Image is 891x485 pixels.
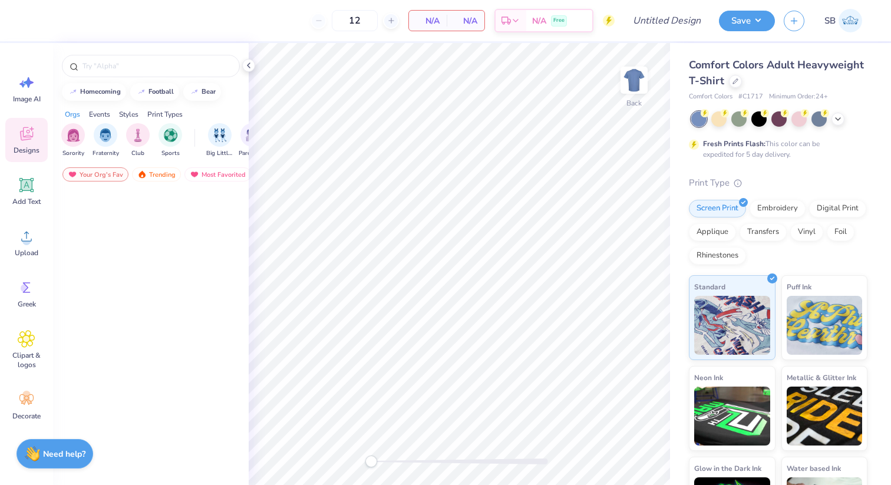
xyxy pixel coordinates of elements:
[689,58,864,88] span: Comfort Colors Adult Heavyweight T-Shirt
[7,351,46,369] span: Clipart & logos
[689,176,867,190] div: Print Type
[703,139,765,149] strong: Fresh Prints Flash:
[689,223,736,241] div: Applique
[93,123,119,158] button: filter button
[14,146,39,155] span: Designs
[159,123,182,158] div: filter for Sports
[80,88,121,95] div: homecoming
[132,167,181,182] div: Trending
[12,411,41,421] span: Decorate
[15,248,38,258] span: Upload
[99,128,112,142] img: Fraternity Image
[159,123,182,158] button: filter button
[819,9,867,32] a: SB
[626,98,642,108] div: Back
[190,88,199,95] img: trend_line.gif
[190,170,199,179] img: most_fav.gif
[738,92,763,102] span: # C1717
[694,462,761,474] span: Glow in the Dark Ink
[61,123,85,158] button: filter button
[13,94,41,104] span: Image AI
[719,11,775,31] button: Save
[239,123,266,158] button: filter button
[246,128,259,142] img: Parent's Weekend Image
[183,83,221,101] button: bear
[12,197,41,206] span: Add Text
[750,200,806,217] div: Embroidery
[119,109,138,120] div: Styles
[239,123,266,158] div: filter for Parent's Weekend
[416,15,440,27] span: N/A
[164,128,177,142] img: Sports Image
[824,14,836,28] span: SB
[623,9,710,32] input: Untitled Design
[126,123,150,158] div: filter for Club
[622,68,646,92] img: Back
[18,299,36,309] span: Greek
[332,10,378,31] input: – –
[206,123,233,158] button: filter button
[740,223,787,241] div: Transfers
[161,149,180,158] span: Sports
[553,17,565,25] span: Free
[206,149,233,158] span: Big Little Reveal
[694,281,725,293] span: Standard
[202,88,216,95] div: bear
[694,296,770,355] img: Standard
[137,170,147,179] img: trending.gif
[89,109,110,120] div: Events
[532,15,546,27] span: N/A
[130,83,179,101] button: football
[365,456,377,467] div: Accessibility label
[787,462,841,474] span: Water based Ink
[689,247,746,265] div: Rhinestones
[454,15,477,27] span: N/A
[93,123,119,158] div: filter for Fraternity
[239,149,266,158] span: Parent's Weekend
[213,128,226,142] img: Big Little Reveal Image
[689,92,732,102] span: Comfort Colors
[137,88,146,95] img: trend_line.gif
[184,167,251,182] div: Most Favorited
[68,170,77,179] img: most_fav.gif
[131,128,144,142] img: Club Image
[694,387,770,446] img: Neon Ink
[67,128,80,142] img: Sorority Image
[126,123,150,158] button: filter button
[131,149,144,158] span: Club
[81,60,232,72] input: Try "Alpha"
[61,123,85,158] div: filter for Sorority
[93,149,119,158] span: Fraternity
[68,88,78,95] img: trend_line.gif
[147,109,183,120] div: Print Types
[689,200,746,217] div: Screen Print
[827,223,854,241] div: Foil
[839,9,862,32] img: Sage Bernstein
[787,296,863,355] img: Puff Ink
[206,123,233,158] div: filter for Big Little Reveal
[790,223,823,241] div: Vinyl
[65,109,80,120] div: Orgs
[787,387,863,446] img: Metallic & Glitter Ink
[787,281,811,293] span: Puff Ink
[62,83,126,101] button: homecoming
[43,448,85,460] strong: Need help?
[703,138,848,160] div: This color can be expedited for 5 day delivery.
[787,371,856,384] span: Metallic & Glitter Ink
[148,88,174,95] div: football
[809,200,866,217] div: Digital Print
[694,371,723,384] span: Neon Ink
[62,149,84,158] span: Sorority
[62,167,128,182] div: Your Org's Fav
[769,92,828,102] span: Minimum Order: 24 +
